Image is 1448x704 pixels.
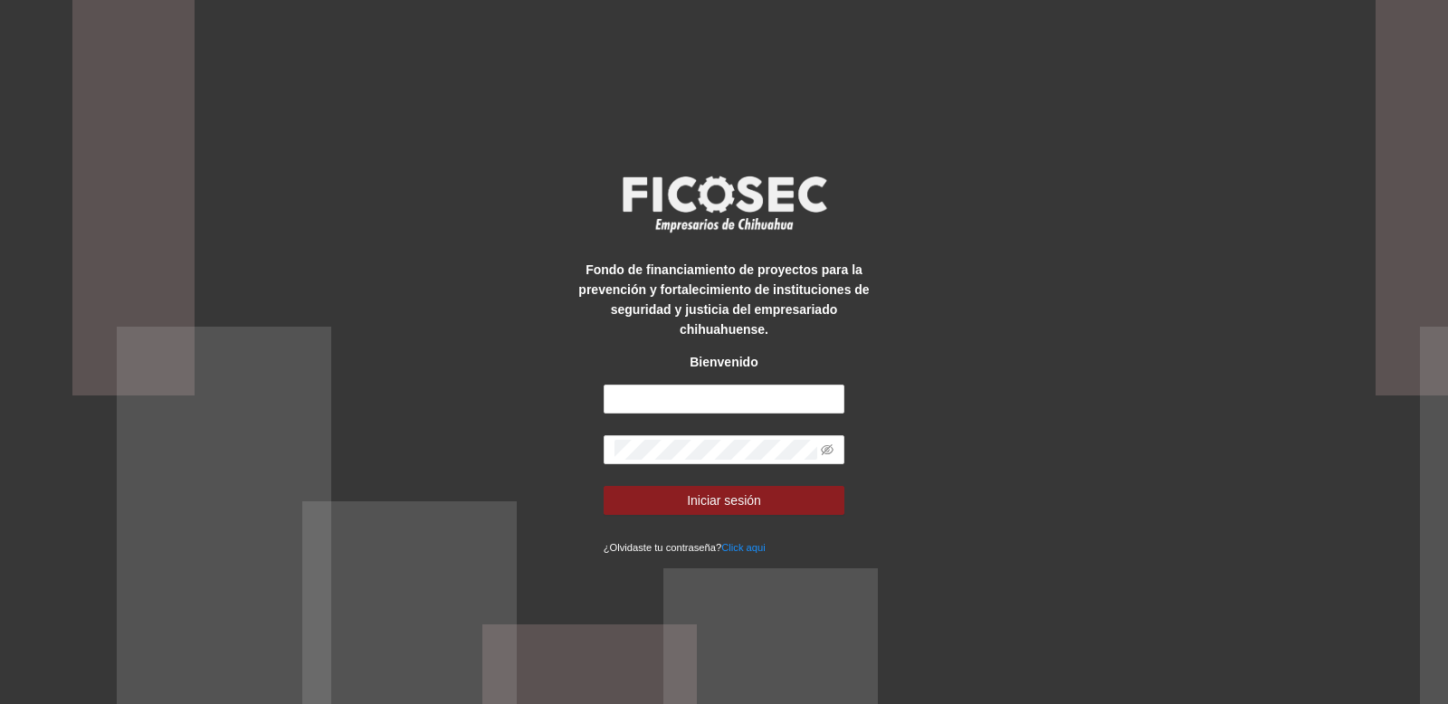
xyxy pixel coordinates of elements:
strong: Bienvenido [690,355,757,369]
span: Iniciar sesión [687,490,761,510]
strong: Fondo de financiamiento de proyectos para la prevención y fortalecimiento de instituciones de seg... [578,262,869,337]
span: eye-invisible [821,443,834,456]
small: ¿Olvidaste tu contraseña? [604,542,766,553]
a: Click aqui [721,542,766,553]
button: Iniciar sesión [604,486,845,515]
img: logo [611,170,837,237]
